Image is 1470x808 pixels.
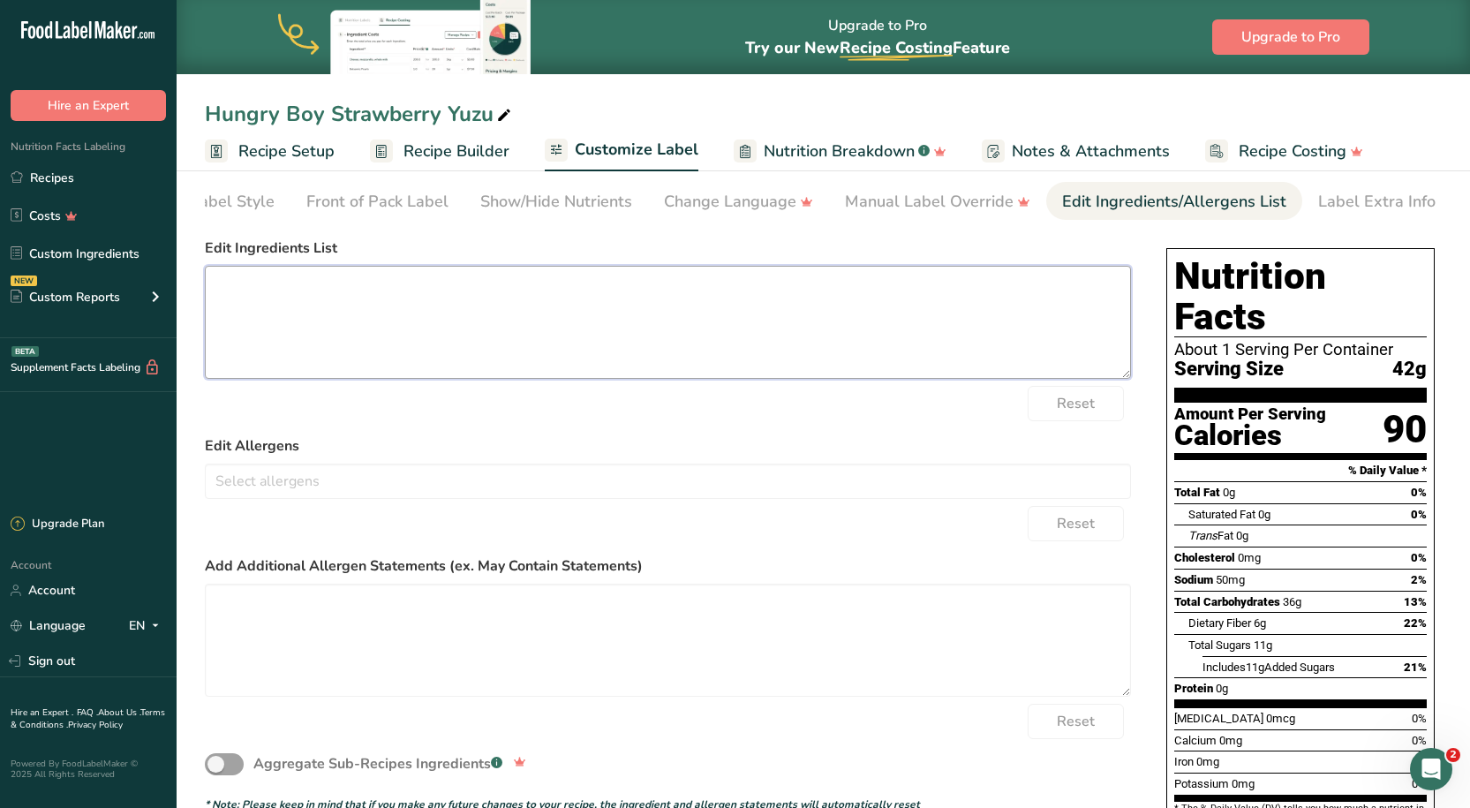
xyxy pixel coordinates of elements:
span: Reset [1057,513,1095,534]
a: About Us . [98,706,140,719]
div: Aggregate Sub-Recipes Ingredients [253,753,502,774]
span: Fat [1188,529,1233,542]
label: Add Additional Allergen Statements (ex. May Contain Statements) [205,555,1131,577]
span: Recipe Costing [840,37,953,58]
span: Total Fat [1174,486,1220,499]
span: Recipe Builder [403,140,509,163]
span: 0% [1411,551,1427,564]
span: 11g [1246,661,1264,674]
span: 0% [1411,508,1427,521]
span: 22% [1404,616,1427,630]
i: Trans [1188,529,1217,542]
button: Reset [1028,506,1124,541]
span: Potassium [1174,777,1229,790]
span: 0% [1412,712,1427,725]
a: Language [11,610,86,641]
span: [MEDICAL_DATA] [1174,712,1263,725]
a: Notes & Attachments [982,132,1170,171]
input: Select allergens [206,467,1130,495]
div: Powered By FoodLabelMaker © 2025 All Rights Reserved [11,759,166,780]
span: Upgrade to Pro [1241,26,1340,48]
h1: Nutrition Facts [1174,256,1427,337]
div: Hungry Boy Strawberry Yuzu [205,98,515,130]
span: 0mg [1196,755,1219,768]
span: Cholesterol [1174,551,1235,564]
span: Recipe Costing [1239,140,1346,163]
div: EN [129,615,166,637]
span: 0g [1258,508,1270,521]
span: 21% [1404,661,1427,674]
span: 0g [1236,529,1248,542]
a: Nutrition Breakdown [734,132,946,171]
div: Front of Pack Label [306,190,449,214]
a: Hire an Expert . [11,706,73,719]
span: Iron [1174,755,1194,768]
span: 11g [1254,638,1272,652]
span: Reset [1057,393,1095,414]
button: Upgrade to Pro [1212,19,1369,55]
iframe: Intercom live chat [1410,748,1452,790]
button: Hire an Expert [11,90,166,121]
span: 36g [1283,595,1301,608]
div: About 1 Serving Per Container [1174,341,1427,359]
span: Reset [1057,711,1095,732]
span: Total Sugars [1188,638,1251,652]
button: Reset [1028,704,1124,739]
div: Label Extra Info [1318,190,1436,214]
div: Calories [1174,423,1326,449]
div: Upgrade Plan [11,516,104,533]
span: 0mg [1219,734,1242,747]
span: 0% [1411,486,1427,499]
span: 13% [1404,595,1427,608]
span: Total Carbohydrates [1174,595,1280,608]
a: Recipe Costing [1205,132,1363,171]
div: Custom Reports [11,288,120,306]
div: Manual Label Override [845,190,1030,214]
span: Try our New Feature [745,37,1010,58]
span: Dietary Fiber [1188,616,1251,630]
div: BETA [11,346,39,357]
span: Sodium [1174,573,1213,586]
a: Recipe Builder [370,132,509,171]
span: Notes & Attachments [1012,140,1170,163]
span: Includes Added Sugars [1202,661,1335,674]
button: Reset [1028,386,1124,421]
span: 0mcg [1266,712,1295,725]
a: Terms & Conditions . [11,706,165,731]
span: 6g [1254,616,1266,630]
span: Customize Label [575,138,698,162]
a: Recipe Setup [205,132,335,171]
div: Amount Per Serving [1174,406,1326,423]
div: Edit Ingredients/Allergens List [1062,190,1286,214]
div: Upgrade to Pro [745,1,1010,74]
div: Change Language [664,190,813,214]
span: 0g [1223,486,1235,499]
span: Nutrition Breakdown [764,140,915,163]
span: 2 [1446,748,1460,762]
span: Protein [1174,682,1213,695]
a: FAQ . [77,706,98,719]
span: Recipe Setup [238,140,335,163]
label: Edit Allergens [205,435,1131,457]
span: Calcium [1174,734,1217,747]
span: 0g [1216,682,1228,695]
span: 42g [1392,359,1427,381]
span: 0% [1412,734,1427,747]
label: Edit Ingredients List [205,238,1131,259]
span: 0mg [1238,551,1261,564]
div: NEW [11,276,37,286]
a: Customize Label [545,130,698,172]
div: 90 [1383,406,1427,453]
span: 0mg [1232,777,1255,790]
span: Saturated Fat [1188,508,1255,521]
span: 2% [1411,573,1427,586]
span: 50mg [1216,573,1245,586]
span: Serving Size [1174,359,1284,381]
section: % Daily Value * [1174,460,1427,481]
div: Show/Hide Nutrients [480,190,632,214]
a: Privacy Policy [68,719,123,731]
